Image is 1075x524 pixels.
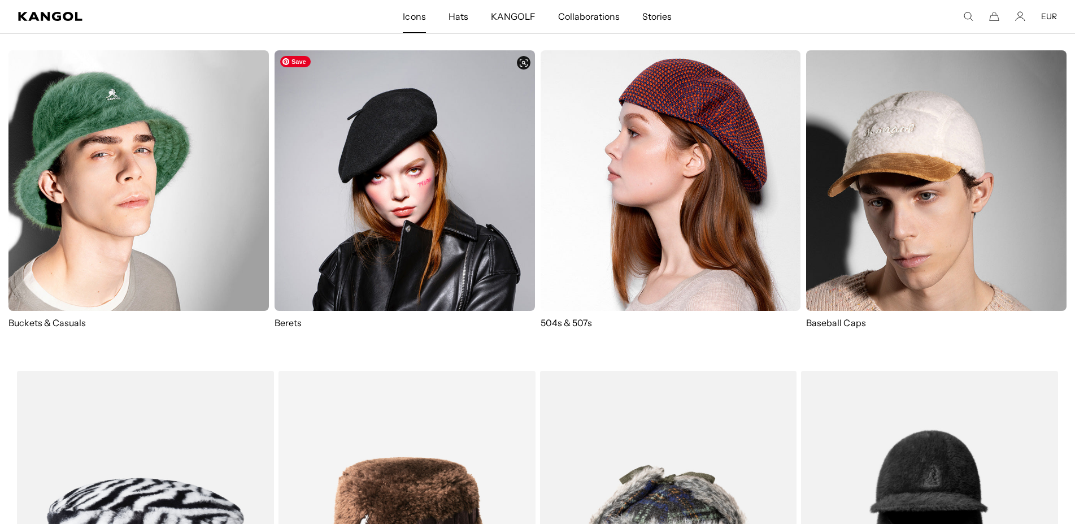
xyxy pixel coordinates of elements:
[275,317,535,329] p: Berets
[8,317,269,329] p: Buckets & Casuals
[8,50,269,329] a: Buckets & Casuals
[275,50,535,329] a: Berets
[806,317,1067,329] p: Baseball Caps
[541,317,801,329] p: 504s & 507s
[18,12,267,21] a: Kangol
[541,50,801,329] a: 504s & 507s
[280,56,311,67] span: Save
[989,11,999,21] button: Cart
[1015,11,1025,21] a: Account
[963,11,973,21] summary: Search here
[1041,11,1057,21] button: EUR
[806,50,1067,340] a: Baseball Caps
